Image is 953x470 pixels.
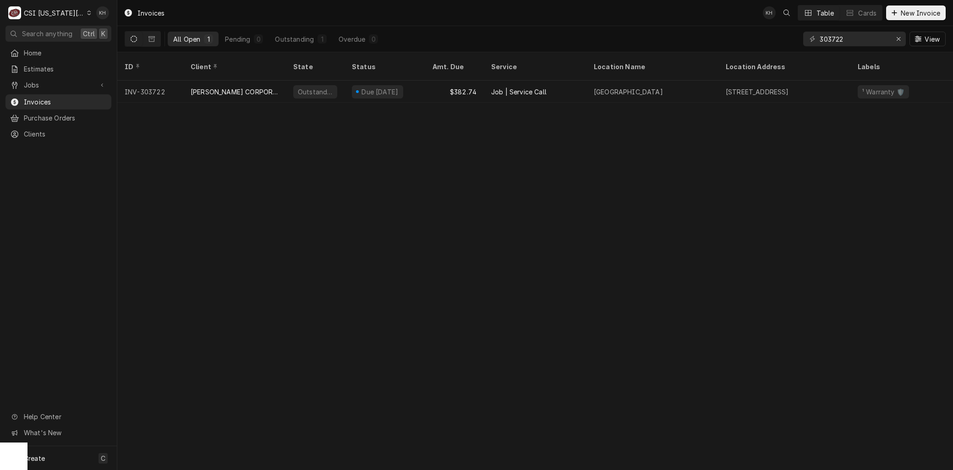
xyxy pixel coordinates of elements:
[24,412,106,421] span: Help Center
[361,87,400,97] div: Due [DATE]
[117,81,183,103] div: INV-303722
[371,34,376,44] div: 0
[5,26,111,42] button: Search anythingCtrlK
[726,87,789,97] div: [STREET_ADDRESS]
[96,6,109,19] div: Kyley Hunnicutt's Avatar
[24,97,107,107] span: Invoices
[24,428,106,437] span: What's New
[293,62,337,71] div: State
[5,45,111,60] a: Home
[101,29,105,38] span: K
[425,81,484,103] div: $382.74
[191,87,279,97] div: [PERSON_NAME] CORPORATION - KC
[24,80,93,90] span: Jobs
[763,6,776,19] div: Kyley Hunnicutt's Avatar
[858,62,953,71] div: Labels
[8,6,21,19] div: C
[491,62,577,71] div: Service
[5,110,111,126] a: Purchase Orders
[8,6,21,19] div: CSI Kansas City's Avatar
[275,34,314,44] div: Outstanding
[5,61,111,77] a: Estimates
[861,87,905,97] div: ¹ Warranty 🛡️
[125,62,174,71] div: ID
[433,62,475,71] div: Amt. Due
[858,8,876,18] div: Cards
[5,126,111,142] a: Clients
[763,6,776,19] div: KH
[173,34,200,44] div: All Open
[24,8,84,18] div: CSI [US_STATE][GEOGRAPHIC_DATA]
[899,8,942,18] span: New Invoice
[820,32,888,46] input: Keyword search
[726,62,841,71] div: Location Address
[101,454,105,463] span: C
[352,62,416,71] div: Status
[779,5,794,20] button: Open search
[24,454,45,462] span: Create
[886,5,946,20] button: New Invoice
[5,94,111,109] a: Invoices
[5,409,111,424] a: Go to Help Center
[816,8,834,18] div: Table
[256,34,261,44] div: 0
[22,29,72,38] span: Search anything
[24,129,107,139] span: Clients
[891,32,906,46] button: Erase input
[191,62,277,71] div: Client
[5,425,111,440] a: Go to What's New
[319,34,325,44] div: 1
[923,34,942,44] span: View
[83,29,95,38] span: Ctrl
[339,34,365,44] div: Overdue
[96,6,109,19] div: KH
[297,87,334,97] div: Outstanding
[491,87,547,97] div: Job | Service Call
[24,64,107,74] span: Estimates
[5,77,111,93] a: Go to Jobs
[594,62,709,71] div: Location Name
[594,87,663,97] div: [GEOGRAPHIC_DATA]
[909,32,946,46] button: View
[24,113,107,123] span: Purchase Orders
[24,48,107,58] span: Home
[206,34,211,44] div: 1
[225,34,250,44] div: Pending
